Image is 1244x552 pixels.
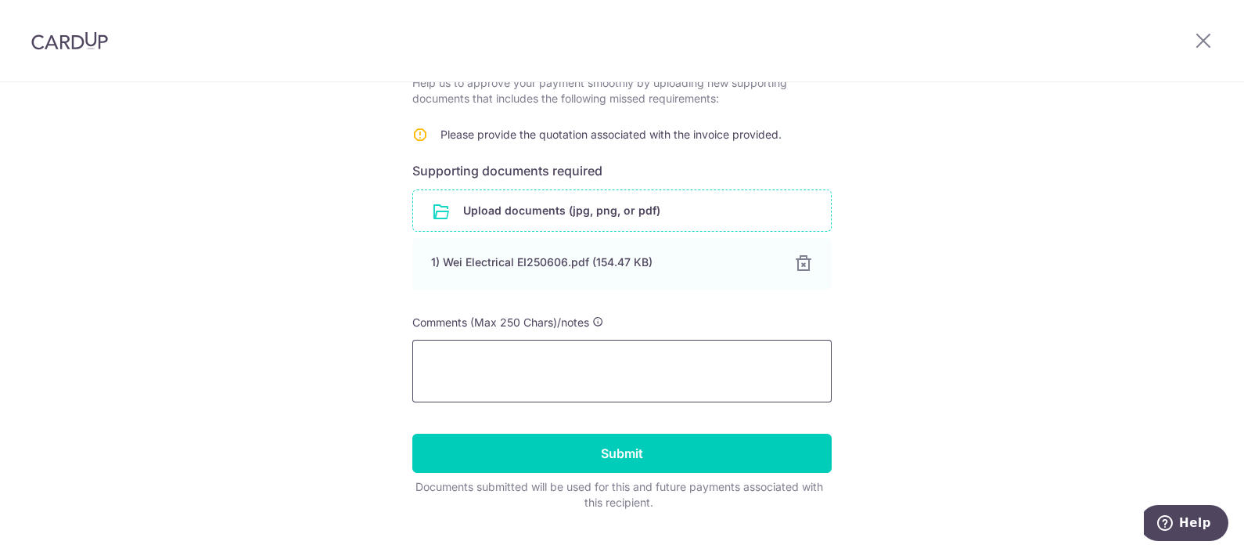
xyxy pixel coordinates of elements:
[412,75,832,106] p: Help us to approve your payment smoothly by uploading new supporting documents that includes the ...
[412,479,825,511] div: Documents submitted will be used for this and future payments associated with this recipient.
[1144,505,1228,544] iframe: Opens a widget where you can find more information
[431,254,775,270] div: 1) Wei Electrical EI250606.pdf (154.47 KB)
[440,128,782,141] span: Please provide the quotation associated with the invoice provided.
[412,161,832,180] h6: Supporting documents required
[412,189,832,232] div: Upload documents (jpg, png, or pdf)
[31,31,108,50] img: CardUp
[412,434,832,473] input: Submit
[412,316,589,329] span: Comments (Max 250 Chars)/notes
